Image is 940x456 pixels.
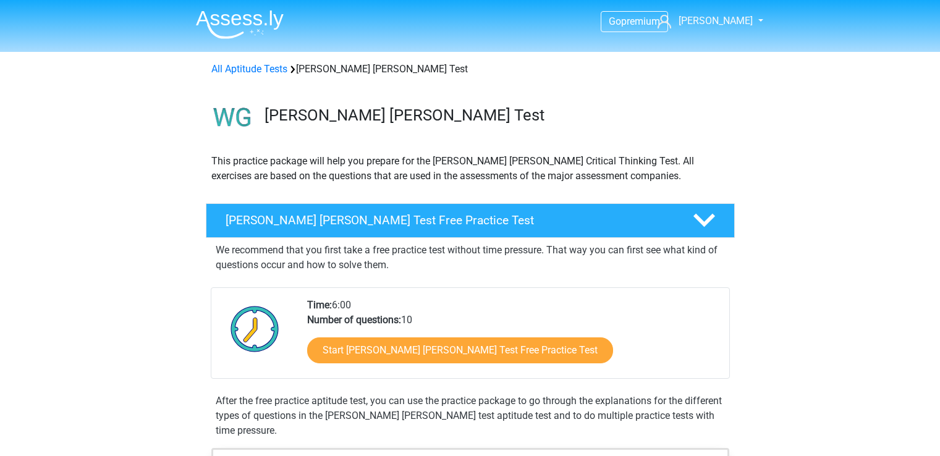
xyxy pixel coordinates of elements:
[679,15,753,27] span: [PERSON_NAME]
[307,314,401,326] b: Number of questions:
[621,15,660,27] span: premium
[196,10,284,39] img: Assessly
[307,337,613,363] a: Start [PERSON_NAME] [PERSON_NAME] Test Free Practice Test
[211,154,729,184] p: This practice package will help you prepare for the [PERSON_NAME] [PERSON_NAME] Critical Thinking...
[265,106,725,125] h3: [PERSON_NAME] [PERSON_NAME] Test
[211,63,287,75] a: All Aptitude Tests
[216,243,725,272] p: We recommend that you first take a free practice test without time pressure. That way you can fir...
[609,15,621,27] span: Go
[206,62,734,77] div: [PERSON_NAME] [PERSON_NAME] Test
[201,203,740,238] a: [PERSON_NAME] [PERSON_NAME] Test Free Practice Test
[224,298,286,360] img: Clock
[653,14,754,28] a: [PERSON_NAME]
[298,298,729,378] div: 6:00 10
[226,213,673,227] h4: [PERSON_NAME] [PERSON_NAME] Test Free Practice Test
[211,394,730,438] div: After the free practice aptitude test, you can use the practice package to go through the explana...
[601,13,667,30] a: Gopremium
[307,299,332,311] b: Time:
[206,91,259,144] img: watson glaser test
